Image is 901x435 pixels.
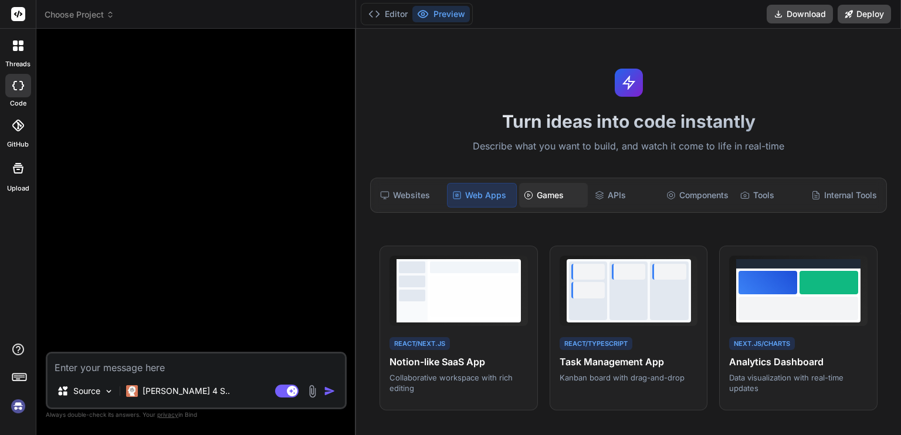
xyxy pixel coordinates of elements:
h4: Task Management App [560,355,698,369]
div: Components [662,183,733,208]
p: Always double-check its answers. Your in Bind [46,409,347,420]
p: Collaborative workspace with rich editing [389,372,528,393]
h4: Analytics Dashboard [729,355,868,369]
div: Games [519,183,588,208]
label: code [10,98,26,108]
label: GitHub [7,140,29,149]
h4: Notion-like SaaS App [389,355,528,369]
button: Preview [412,6,470,22]
div: Tools [736,183,804,208]
div: Next.js/Charts [729,337,795,351]
p: [PERSON_NAME] 4 S.. [143,385,230,397]
img: attachment [306,385,319,398]
p: Source [73,385,100,397]
span: Choose Project [45,9,114,21]
button: Editor [364,6,412,22]
p: Data visualization with real-time updates [729,372,868,393]
img: Claude 4 Sonnet [126,385,138,397]
div: React/TypeScript [560,337,632,351]
div: Internal Tools [807,183,882,208]
span: privacy [157,411,178,418]
button: Deploy [838,5,891,23]
div: Websites [375,183,444,208]
div: APIs [590,183,659,208]
img: signin [8,396,28,416]
div: React/Next.js [389,337,450,351]
p: Describe what you want to build, and watch it come to life in real-time [363,139,894,154]
label: Upload [7,183,29,193]
label: threads [5,59,31,69]
button: Download [767,5,833,23]
img: Pick Models [104,386,114,396]
img: icon [324,385,336,397]
div: Web Apps [447,183,517,208]
h1: Turn ideas into code instantly [363,111,894,132]
p: Kanban board with drag-and-drop [560,372,698,383]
